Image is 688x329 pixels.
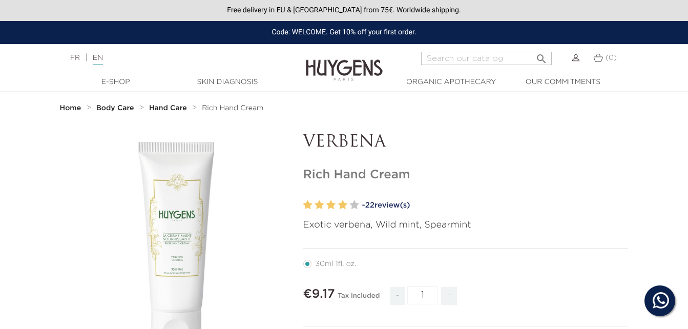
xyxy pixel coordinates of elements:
[303,218,629,232] p: Exotic verbena, Wild mint, Spearmint
[315,198,324,213] label: 2
[65,52,279,64] div: |
[149,104,189,112] a: Hand Care
[306,43,383,83] img: Huygens
[303,168,629,182] h1: Rich Hand Cream
[93,54,103,65] a: EN
[60,104,84,112] a: Home
[350,198,359,213] label: 5
[338,285,380,313] div: Tax included
[421,52,552,65] input: Search
[70,54,80,61] a: FR
[303,260,369,268] label: 30ml 1fl. oz.
[441,287,457,305] span: +
[390,287,405,305] span: -
[532,49,551,63] button: 
[202,104,263,112] a: Rich Hand Cream
[606,54,617,61] span: (0)
[400,77,503,88] a: Organic Apothecary
[65,77,167,88] a: E-Shop
[535,50,548,62] i: 
[149,105,187,112] strong: Hand Care
[303,288,335,300] span: €9.17
[338,198,347,213] label: 4
[96,104,137,112] a: Body Care
[407,286,438,304] input: Quantity
[176,77,279,88] a: Skin Diagnosis
[512,77,614,88] a: Our commitments
[60,105,81,112] strong: Home
[365,201,374,209] span: 22
[96,105,134,112] strong: Body Care
[303,133,629,152] p: VERBENA
[362,198,629,213] a: -22review(s)
[326,198,336,213] label: 3
[303,198,312,213] label: 1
